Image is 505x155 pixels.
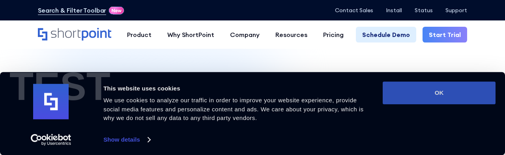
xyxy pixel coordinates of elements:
a: Search & Filter Toolbar [38,6,106,15]
a: Show details [103,134,150,146]
div: Product [127,30,151,39]
a: Usercentrics Cookiebot - opens in a new window [17,134,86,146]
a: Support [445,7,467,13]
a: Contact Sales [335,7,373,13]
a: Pricing [315,27,352,42]
a: Company [222,27,267,42]
a: Schedule Demo [356,27,416,42]
div: Resources [275,30,307,39]
a: Install [386,7,402,13]
a: Start Trial [423,27,467,42]
a: Resources [267,27,315,42]
div: This website uses cookies [103,84,374,93]
button: OK [383,81,496,104]
div: Company [230,30,260,39]
img: logo [33,84,69,120]
span: We use cookies to analyze our traffic in order to improve your website experience, provide social... [103,97,363,121]
div: Pricing [323,30,344,39]
a: Home [38,28,111,41]
a: Status [415,7,433,13]
a: Product [119,27,159,42]
a: Why ShortPoint [159,27,222,42]
div: Why ShortPoint [167,30,214,39]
